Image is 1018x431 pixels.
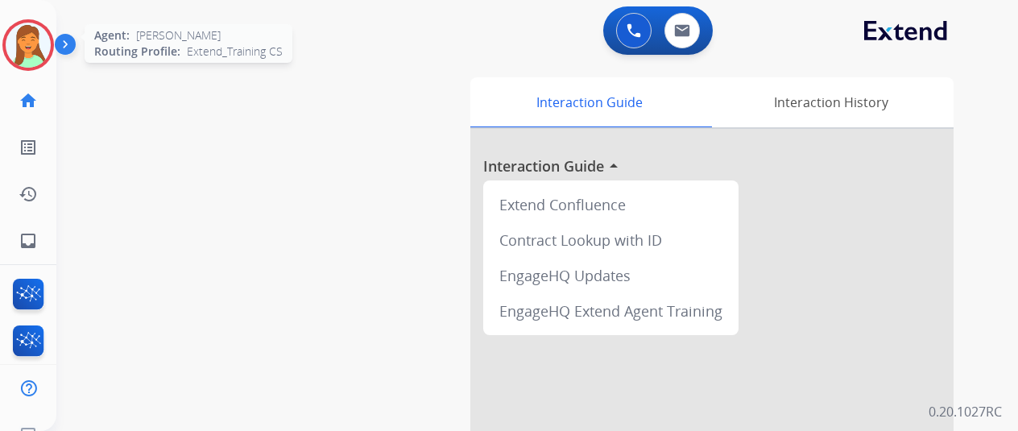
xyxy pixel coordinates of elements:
[19,138,38,157] mat-icon: list_alt
[19,184,38,204] mat-icon: history
[6,23,51,68] img: avatar
[490,222,732,258] div: Contract Lookup with ID
[187,44,283,60] span: Extend_Training CS
[490,187,732,222] div: Extend Confluence
[94,27,130,44] span: Agent:
[19,231,38,251] mat-icon: inbox
[470,77,708,127] div: Interaction Guide
[490,293,732,329] div: EngageHQ Extend Agent Training
[490,258,732,293] div: EngageHQ Updates
[708,77,954,127] div: Interaction History
[929,402,1002,421] p: 0.20.1027RC
[136,27,221,44] span: [PERSON_NAME]
[94,44,180,60] span: Routing Profile:
[19,91,38,110] mat-icon: home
